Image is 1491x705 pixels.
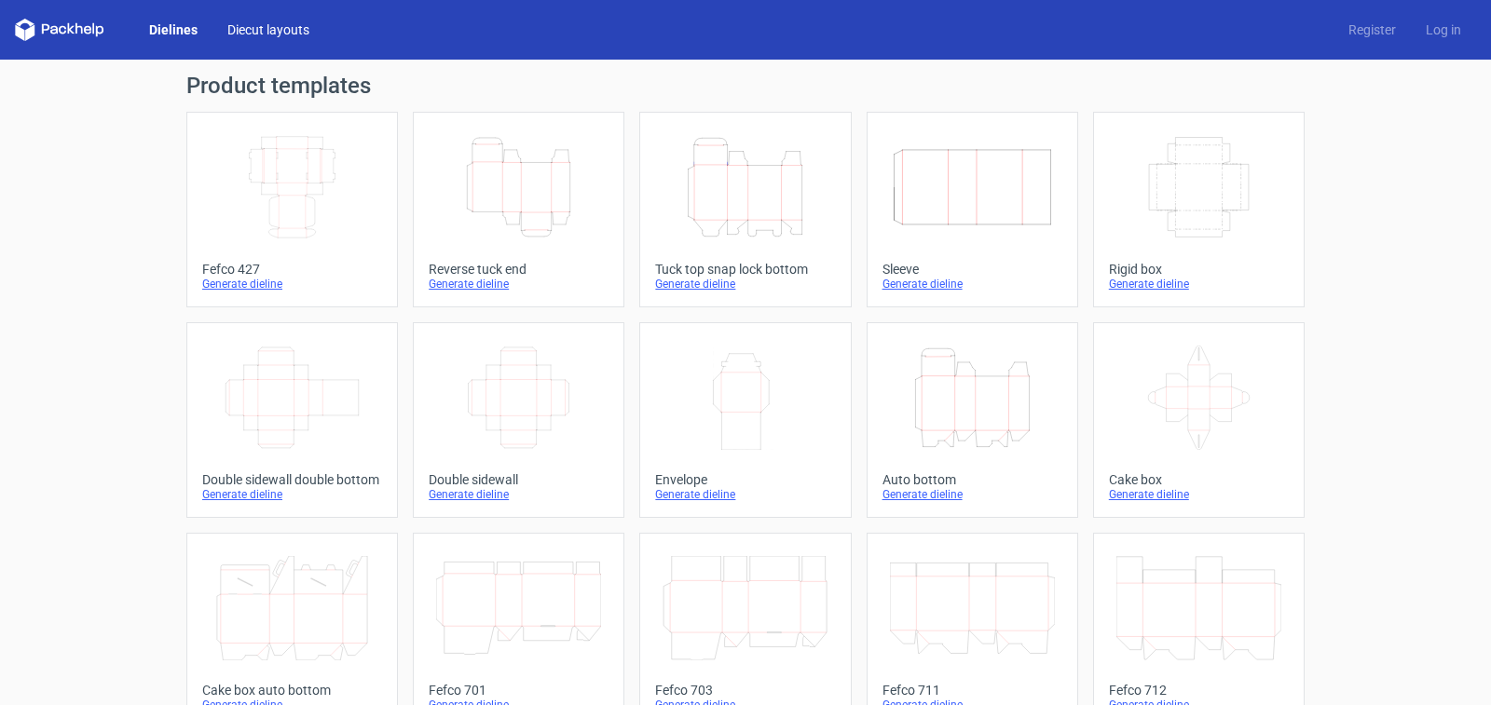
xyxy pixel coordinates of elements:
a: Auto bottomGenerate dieline [867,322,1078,518]
a: SleeveGenerate dieline [867,112,1078,307]
div: Cake box [1109,472,1289,487]
div: Generate dieline [655,487,835,502]
a: Log in [1411,20,1476,39]
div: Generate dieline [882,277,1062,291]
div: Rigid box [1109,262,1289,277]
a: Double sidewallGenerate dieline [413,322,624,518]
div: Generate dieline [429,487,609,502]
div: Fefco 712 [1109,683,1289,698]
div: Generate dieline [202,277,382,291]
div: Generate dieline [202,487,382,502]
div: Double sidewall double bottom [202,472,382,487]
a: Diecut layouts [212,20,324,39]
a: Double sidewall double bottomGenerate dieline [186,322,398,518]
div: Generate dieline [1109,277,1289,291]
a: Rigid boxGenerate dieline [1093,112,1305,307]
a: Fefco 427Generate dieline [186,112,398,307]
div: Sleeve [882,262,1062,277]
div: Generate dieline [429,277,609,291]
div: Fefco 701 [429,683,609,698]
a: Dielines [134,20,212,39]
div: Cake box auto bottom [202,683,382,698]
div: Tuck top snap lock bottom [655,262,835,277]
div: Fefco 711 [882,683,1062,698]
a: Cake boxGenerate dieline [1093,322,1305,518]
div: Envelope [655,472,835,487]
div: Generate dieline [1109,487,1289,502]
a: Tuck top snap lock bottomGenerate dieline [639,112,851,307]
div: Fefco 427 [202,262,382,277]
div: Reverse tuck end [429,262,609,277]
div: Auto bottom [882,472,1062,487]
div: Fefco 703 [655,683,835,698]
div: Generate dieline [655,277,835,291]
a: Reverse tuck endGenerate dieline [413,112,624,307]
div: Generate dieline [882,487,1062,502]
a: Register [1334,20,1411,39]
h1: Product templates [186,75,1305,97]
div: Double sidewall [429,472,609,487]
a: EnvelopeGenerate dieline [639,322,851,518]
